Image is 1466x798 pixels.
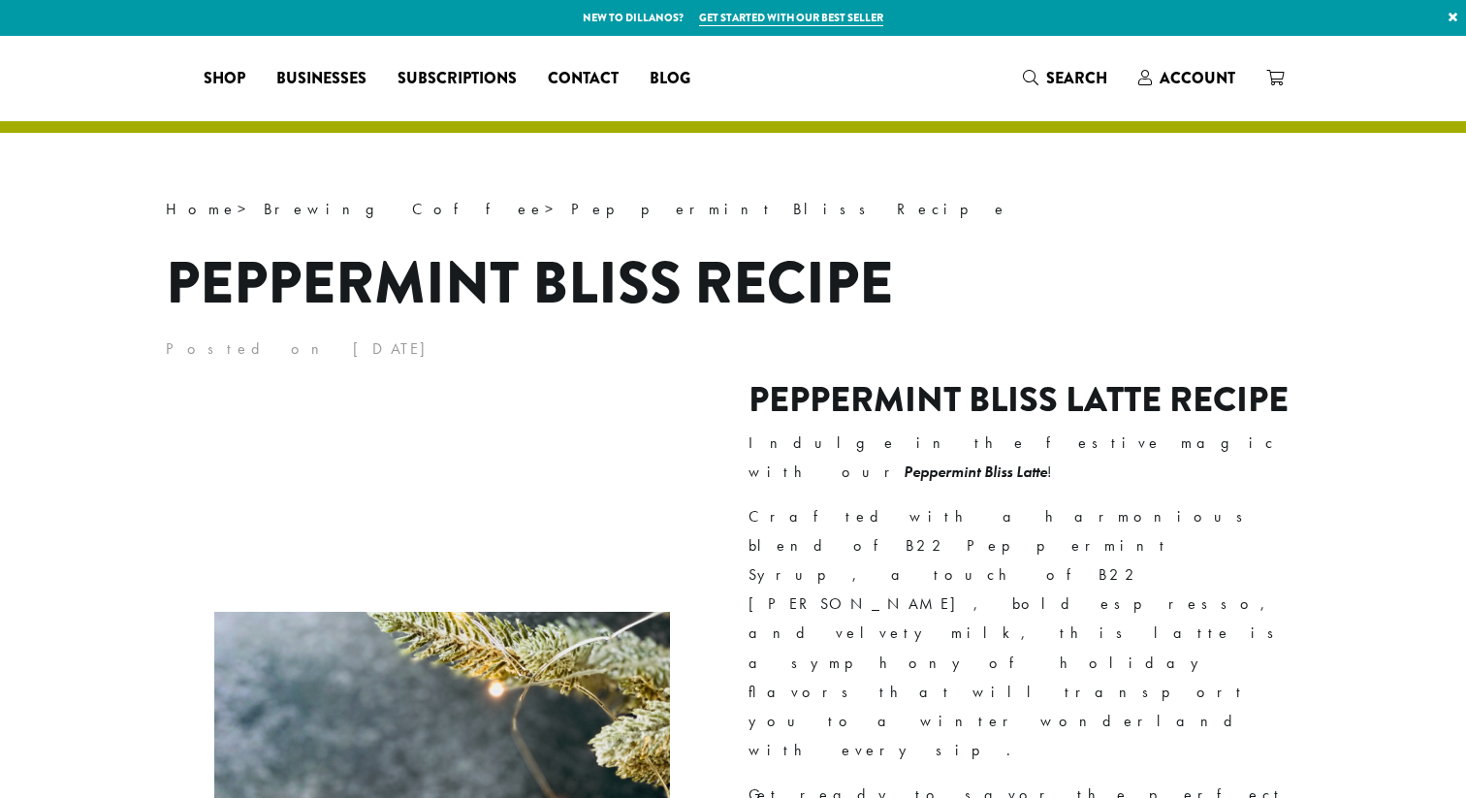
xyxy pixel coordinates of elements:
a: Search [1007,62,1123,94]
span: Shop [204,67,245,91]
h1: Peppermint Bliss Recipe [166,239,1300,327]
a: B22 Peppermint Syrup [749,535,1170,585]
span: Account [1160,67,1235,89]
a: Get started with our best seller [699,10,883,26]
span: Search [1046,67,1107,89]
span: Peppermint Bliss Recipe [571,199,1008,219]
span: Contact [548,67,619,91]
span: Blog [650,67,690,91]
p: Crafted with a harmonious blend of , a touch of , bold espresso, and velvety milk, this latte is ... [749,502,1300,765]
h2: Peppermint Bliss Latte Recipe [749,379,1300,421]
p: Posted on [DATE] [166,335,1300,364]
span: Subscriptions [398,67,517,91]
em: Peppermint Bliss Latte [904,462,1047,482]
a: Home [166,199,238,219]
span: > > [166,199,1008,219]
a: Brewing Coffee [264,199,545,219]
a: Shop [188,63,261,94]
span: Businesses [276,67,366,91]
p: Indulge in the festive magic with our ! [749,429,1300,487]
